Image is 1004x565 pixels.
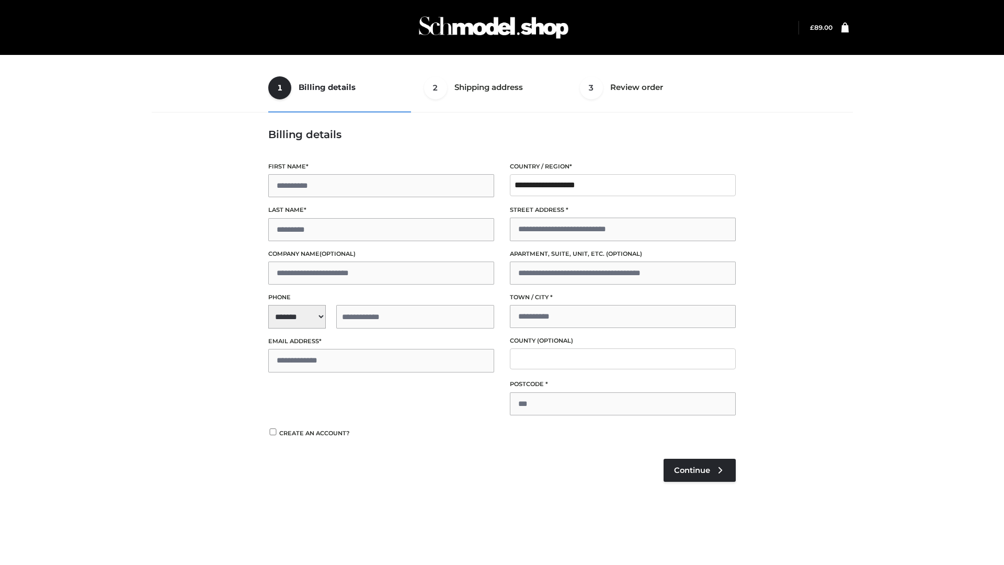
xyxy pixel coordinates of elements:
[537,337,573,344] span: (optional)
[510,379,736,389] label: Postcode
[268,292,494,302] label: Phone
[510,292,736,302] label: Town / City
[810,24,814,31] span: £
[268,128,736,141] h3: Billing details
[510,336,736,346] label: County
[810,24,832,31] a: £89.00
[510,249,736,259] label: Apartment, suite, unit, etc.
[664,459,736,482] a: Continue
[510,162,736,172] label: Country / Region
[674,466,710,475] span: Continue
[279,430,350,437] span: Create an account?
[268,428,278,435] input: Create an account?
[268,162,494,172] label: First name
[510,205,736,215] label: Street address
[415,7,572,48] img: Schmodel Admin 964
[268,336,494,346] label: Email address
[268,205,494,215] label: Last name
[810,24,832,31] bdi: 89.00
[320,250,356,257] span: (optional)
[268,249,494,259] label: Company name
[606,250,642,257] span: (optional)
